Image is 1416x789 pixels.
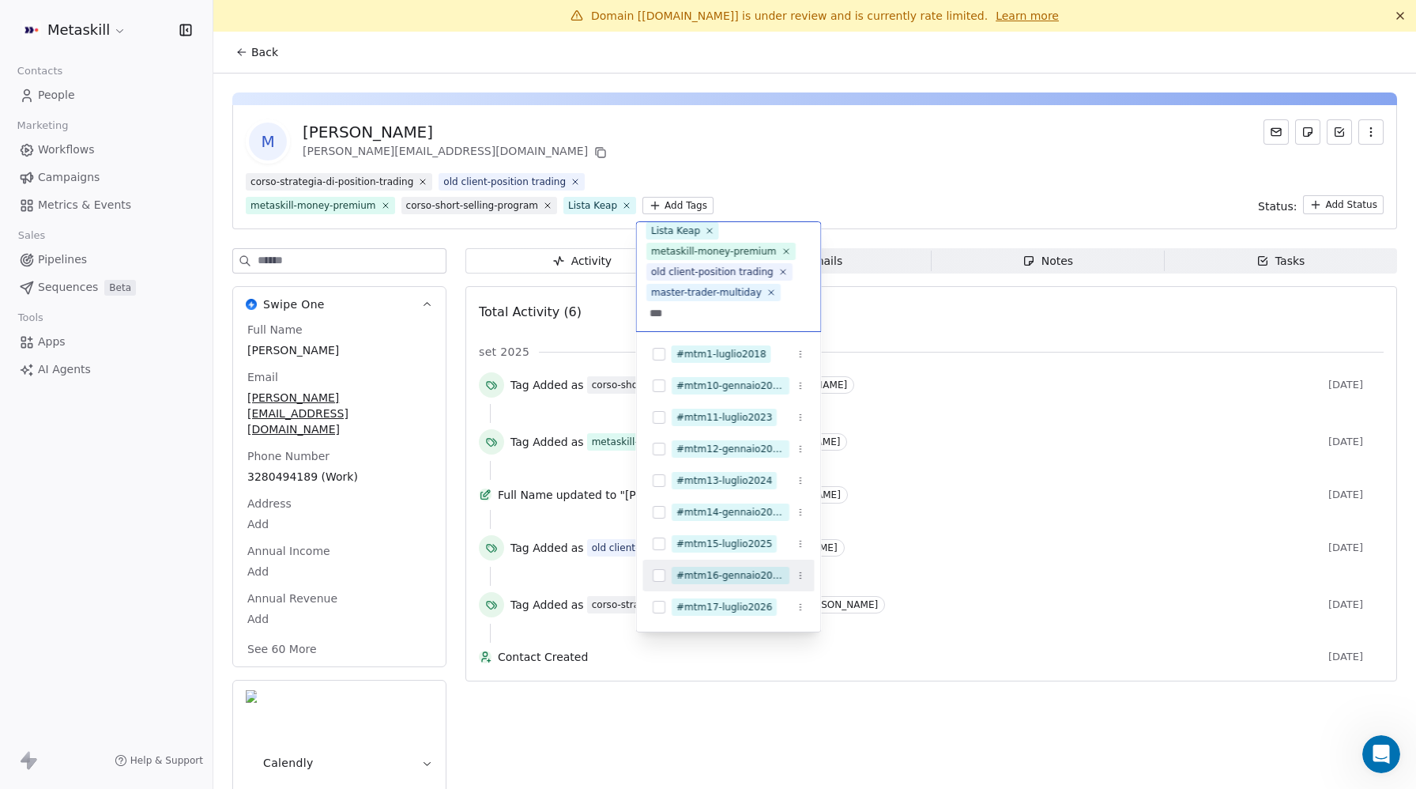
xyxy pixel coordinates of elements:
[651,265,774,279] div: old client-position trading
[676,442,785,456] div: #mtm12-gennaio2024
[676,505,785,519] div: #mtm14-gennaio2025
[676,347,766,361] div: #mtm1-luglio2018
[676,568,785,583] div: #mtm16-gennaio2026
[1362,735,1400,773] iframe: Intercom live chat
[676,410,772,425] div: #mtm11-luglio2023
[676,600,772,614] div: #mtm17-luglio2026
[651,224,700,238] div: Lista Keap
[651,285,762,300] div: master-trader-multiday
[676,537,772,551] div: #mtm15-luglio2025
[676,379,785,393] div: #mtm10-gennaio2023
[676,474,772,488] div: #mtm13-luglio2024
[651,244,777,259] div: metaskill-money-premium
